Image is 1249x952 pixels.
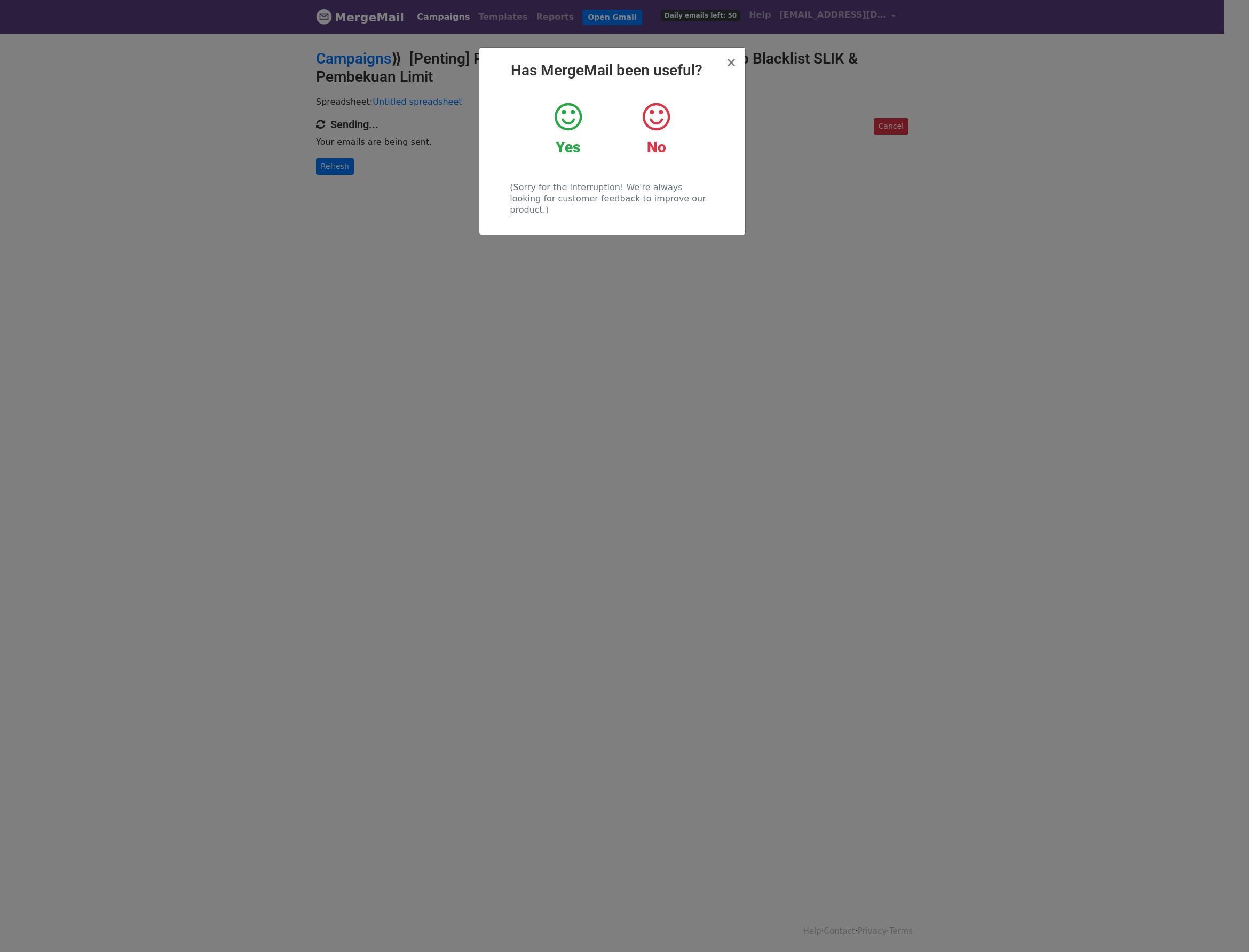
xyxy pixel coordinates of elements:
[726,55,737,70] span: ×
[488,61,737,80] h2: Has MergeMail been useful?
[510,182,714,215] p: (Sorry for the interruption! We're always looking for customer feedback to improve our product.)
[532,101,604,157] a: Yes
[620,101,692,157] a: No
[726,56,737,69] button: Close
[556,138,580,156] strong: Yes
[647,138,666,156] strong: No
